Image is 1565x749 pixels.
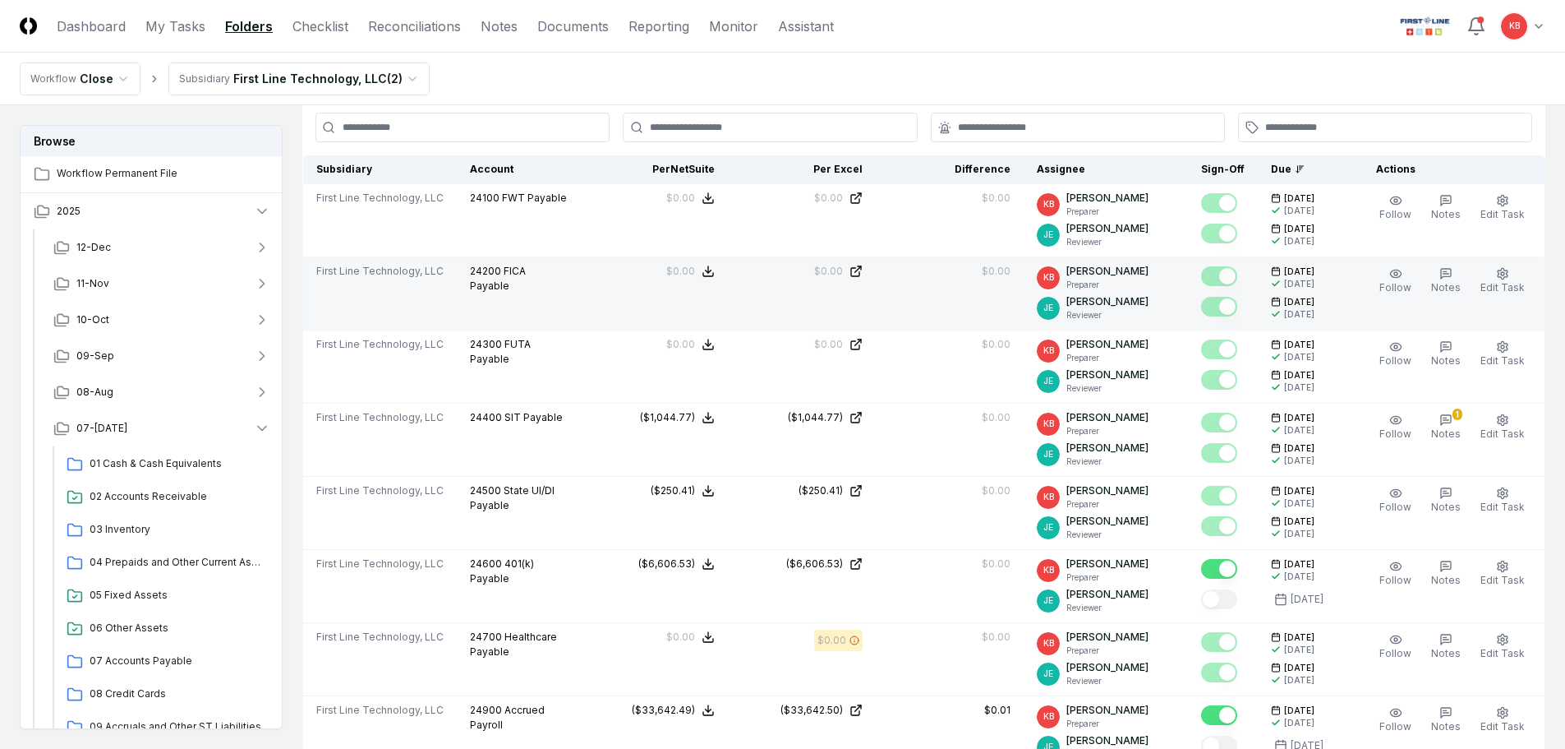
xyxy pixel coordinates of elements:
[1201,297,1237,317] button: Mark complete
[60,450,270,479] a: 01 Cash & Cash Equivalents
[1284,381,1314,394] div: [DATE]
[1284,662,1314,674] span: [DATE]
[1480,281,1525,294] span: Edit Task
[470,192,499,204] span: 24100
[1201,224,1237,243] button: Mark complete
[741,557,863,571] a: ($6,606.53)
[1431,574,1461,586] span: Notes
[145,16,205,36] a: My Tasks
[76,421,127,436] span: 07-[DATE]
[1477,703,1528,737] button: Edit Task
[1066,483,1148,498] p: [PERSON_NAME]
[1480,574,1525,586] span: Edit Task
[1066,337,1148,352] p: [PERSON_NAME]
[1284,717,1314,729] div: [DATE]
[1363,162,1532,177] div: Actions
[60,581,270,611] a: 05 Fixed Assets
[1284,644,1314,656] div: [DATE]
[982,264,1010,279] div: $0.00
[1477,191,1528,225] button: Edit Task
[470,631,502,643] span: 24700
[814,337,843,352] div: $0.00
[780,703,843,718] div: ($33,642.50)
[1066,630,1148,645] p: [PERSON_NAME]
[1043,491,1054,503] span: KB
[1066,733,1148,748] p: [PERSON_NAME]
[90,555,264,570] span: 04 Prepaids and Other Current Assets
[666,630,695,645] div: $0.00
[982,483,1010,498] div: $0.00
[470,411,502,423] span: 24400
[57,166,270,181] span: Workflow Permanent File
[1291,592,1323,607] div: [DATE]
[30,72,76,86] div: Workflow
[470,704,545,731] span: Accrued Payroll
[1428,557,1464,591] button: Notes
[470,162,567,177] div: Account
[1284,205,1314,217] div: [DATE]
[1066,660,1148,675] p: [PERSON_NAME]
[1066,279,1148,291] p: Preparer
[1201,193,1237,213] button: Mark complete
[638,557,695,571] div: ($6,606.53)
[1066,294,1148,309] p: [PERSON_NAME]
[1284,516,1314,528] span: [DATE]
[1066,529,1148,541] p: Reviewer
[1066,602,1148,614] p: Reviewer
[90,456,264,471] span: 01 Cash & Cash Equivalents
[1480,208,1525,220] span: Edit Task
[40,374,283,410] button: 08-Aug
[481,16,518,36] a: Notes
[1043,521,1053,534] span: JE
[1066,514,1148,529] p: [PERSON_NAME]
[76,276,109,291] span: 11-Nov
[1066,206,1148,218] p: Preparer
[470,484,501,497] span: 24500
[741,264,863,279] a: $0.00
[1066,221,1148,236] p: [PERSON_NAME]
[640,410,715,425] button: ($1,044.77)
[580,155,728,184] th: Per NetSuite
[1376,703,1415,737] button: Follow
[1043,344,1054,357] span: KB
[303,155,458,184] th: Subsidiary
[666,264,695,279] div: $0.00
[1043,637,1054,650] span: KB
[1066,368,1148,382] p: [PERSON_NAME]
[1477,630,1528,664] button: Edit Task
[1284,485,1314,497] span: [DATE]
[638,557,715,571] button: ($6,606.53)
[982,191,1010,206] div: $0.00
[20,17,37,35] img: Logo
[1043,418,1054,430] span: KB
[60,516,270,545] a: 03 Inventory
[1284,705,1314,717] span: [DATE]
[57,204,81,219] span: 2025
[40,302,283,338] button: 10-Oct
[1284,558,1314,571] span: [DATE]
[709,16,758,36] a: Monitor
[1043,594,1053,607] span: JE
[1509,20,1520,32] span: KB
[1480,354,1525,367] span: Edit Task
[1480,428,1525,440] span: Edit Task
[1284,412,1314,424] span: [DATE]
[76,349,114,363] span: 09-Sep
[1284,497,1314,510] div: [DATE]
[1201,340,1237,359] button: Mark complete
[1188,155,1258,184] th: Sign-Off
[470,631,557,658] span: Healthcare Payable
[1201,370,1237,390] button: Mark complete
[470,557,502,570] span: 24600
[1066,571,1148,584] p: Preparer
[982,337,1010,352] div: $0.00
[1066,352,1148,364] p: Preparer
[1043,302,1053,314] span: JE
[1284,296,1314,308] span: [DATE]
[1043,198,1054,210] span: KB
[1284,631,1314,644] span: [DATE]
[1376,410,1415,445] button: Follow
[60,614,270,644] a: 06 Other Assets
[651,483,695,498] div: ($250.41)
[666,191,715,206] button: $0.00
